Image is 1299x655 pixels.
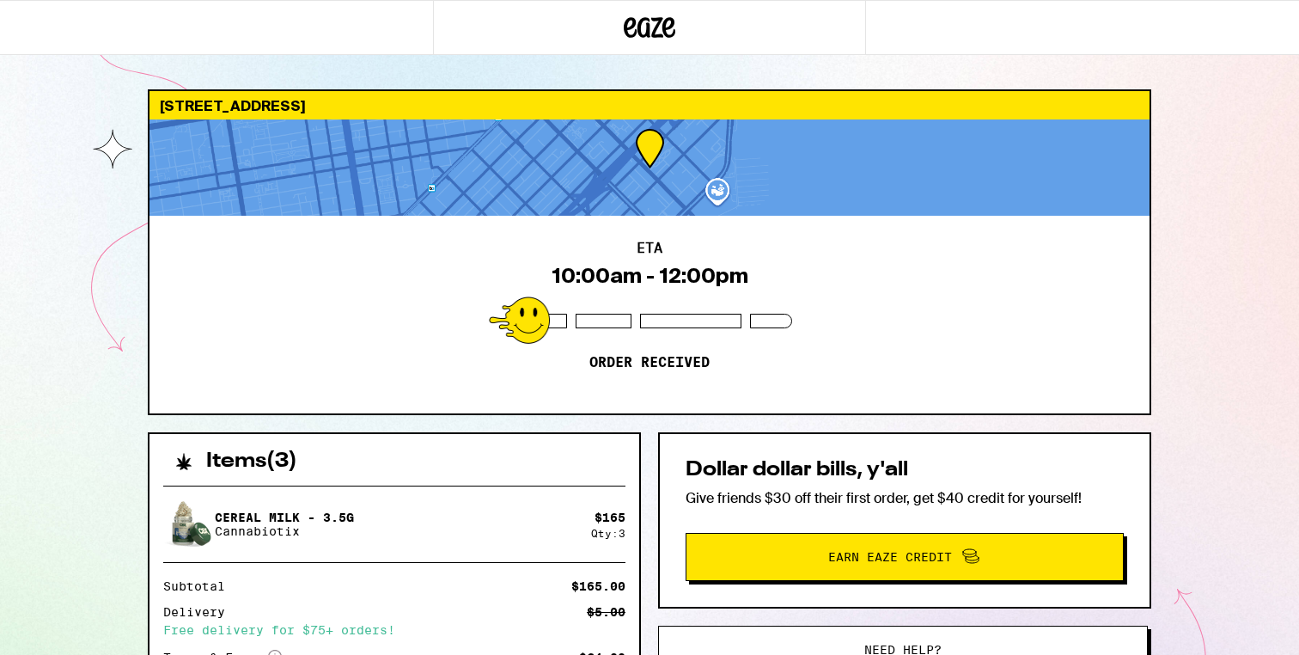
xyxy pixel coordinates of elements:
[163,500,211,548] img: Cereal Milk - 3.5g
[163,580,237,592] div: Subtotal
[591,528,625,539] div: Qty: 3
[163,606,237,618] div: Delivery
[686,460,1124,481] h2: Dollar dollar bills, y'all
[637,242,662,255] h2: ETA
[589,354,710,371] p: Order received
[206,451,297,472] h2: Items ( 3 )
[587,606,625,618] div: $5.00
[149,91,1150,119] div: [STREET_ADDRESS]
[595,511,625,524] div: $ 165
[215,524,354,538] p: Cannabiotix
[215,511,354,524] p: Cereal Milk - 3.5g
[163,624,625,636] div: Free delivery for $75+ orders!
[571,580,625,592] div: $165.00
[552,264,748,288] div: 10:00am - 12:00pm
[686,533,1124,581] button: Earn Eaze Credit
[828,551,952,563] span: Earn Eaze Credit
[686,489,1124,507] p: Give friends $30 off their first order, get $40 credit for yourself!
